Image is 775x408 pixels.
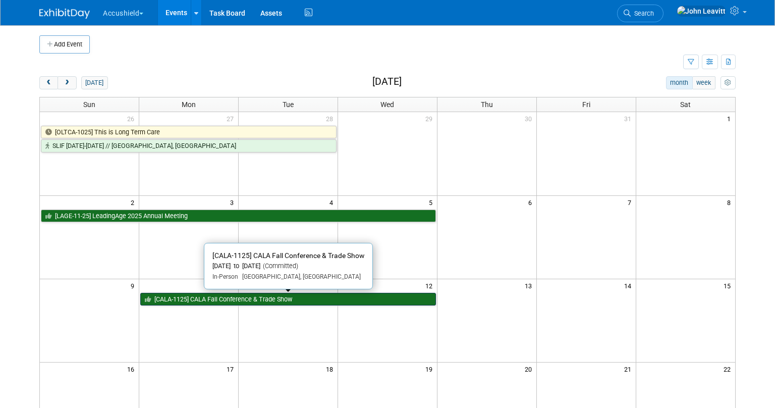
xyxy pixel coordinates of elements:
[140,293,436,306] a: [CALA-1125] CALA Fall Conference & Trade Show
[58,76,76,89] button: next
[631,10,654,17] span: Search
[424,112,437,125] span: 29
[623,363,636,375] span: 21
[582,100,590,109] span: Fri
[725,80,731,86] i: Personalize Calendar
[226,112,238,125] span: 27
[617,5,663,22] a: Search
[39,35,90,54] button: Add Event
[130,279,139,292] span: 9
[623,279,636,292] span: 14
[41,139,337,152] a: SLIF [DATE]-[DATE] // [GEOGRAPHIC_DATA], [GEOGRAPHIC_DATA]
[677,6,726,17] img: John Leavitt
[41,210,436,223] a: [LAGE-11-25] LeadingAge 2025 Annual Meeting
[726,112,735,125] span: 1
[623,112,636,125] span: 31
[325,112,338,125] span: 28
[726,196,735,209] span: 8
[325,363,338,375] span: 18
[424,363,437,375] span: 19
[260,262,298,270] span: (Committed)
[283,100,294,109] span: Tue
[39,76,58,89] button: prev
[527,196,536,209] span: 6
[372,76,402,87] h2: [DATE]
[627,196,636,209] span: 7
[226,363,238,375] span: 17
[524,112,536,125] span: 30
[723,279,735,292] span: 15
[229,196,238,209] span: 3
[130,196,139,209] span: 2
[692,76,715,89] button: week
[39,9,90,19] img: ExhibitDay
[380,100,394,109] span: Wed
[83,100,95,109] span: Sun
[680,100,691,109] span: Sat
[481,100,493,109] span: Thu
[81,76,108,89] button: [DATE]
[424,279,437,292] span: 12
[212,251,364,260] span: [CALA-1125] CALA Fall Conference & Trade Show
[212,262,364,271] div: [DATE] to [DATE]
[41,126,337,139] a: [OLTCA-1025] This is Long Term Care
[126,363,139,375] span: 16
[721,76,736,89] button: myCustomButton
[126,112,139,125] span: 26
[328,196,338,209] span: 4
[182,100,196,109] span: Mon
[238,273,361,280] span: [GEOGRAPHIC_DATA], [GEOGRAPHIC_DATA]
[524,363,536,375] span: 20
[428,196,437,209] span: 5
[723,363,735,375] span: 22
[524,279,536,292] span: 13
[666,76,693,89] button: month
[212,273,238,280] span: In-Person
